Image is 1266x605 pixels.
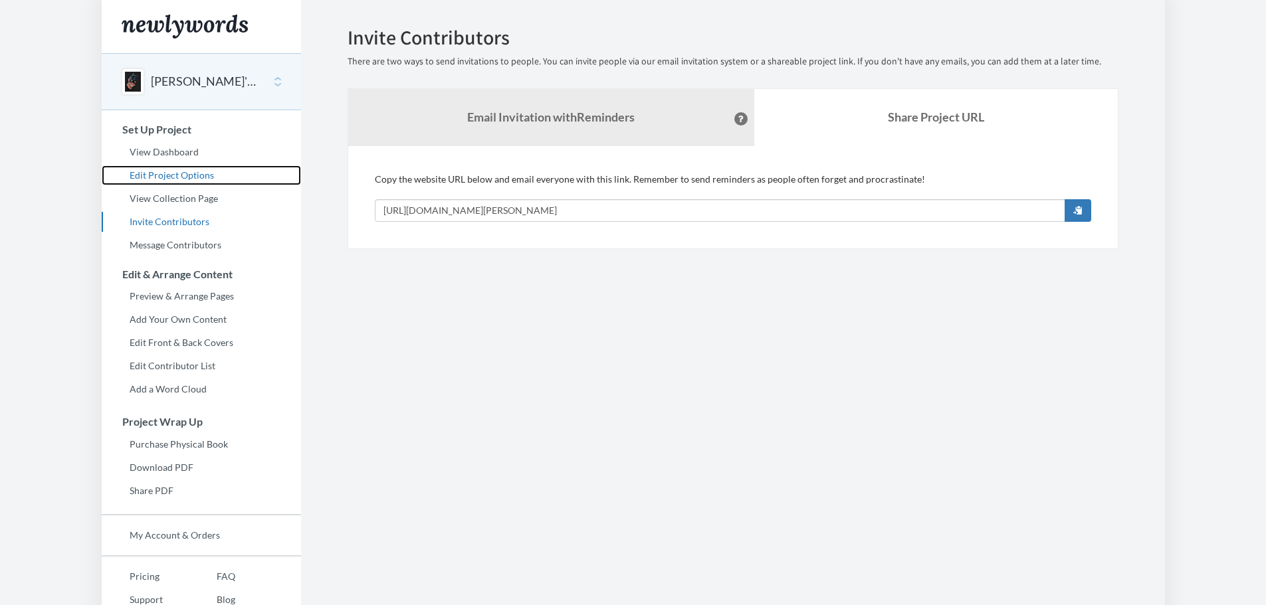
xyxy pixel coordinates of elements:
span: Support [27,9,74,21]
a: My Account & Orders [102,525,301,545]
h3: Project Wrap Up [102,416,301,428]
a: Add Your Own Content [102,309,301,329]
h2: Invite Contributors [348,27,1118,48]
a: Edit Front & Back Covers [102,333,301,353]
a: View Collection Page [102,189,301,209]
h3: Edit & Arrange Content [102,268,301,280]
img: Newlywords logo [122,15,248,39]
a: FAQ [189,566,235,586]
a: Purchase Physical Book [102,434,301,454]
b: Share Project URL [888,110,984,124]
a: View Dashboard [102,142,301,162]
a: Add a Word Cloud [102,379,301,399]
div: Copy the website URL below and email everyone with this link. Remember to send reminders as peopl... [375,173,1091,222]
a: Edit Project Options [102,165,301,185]
p: There are two ways to send invitations to people. You can invite people via our email invitation ... [348,55,1118,68]
a: Pricing [102,566,189,586]
button: [PERSON_NAME]'s Retirement [151,73,259,90]
h3: Set Up Project [102,124,301,135]
a: Download PDF [102,458,301,477]
a: Edit Contributor List [102,356,301,376]
strong: Email Invitation with Reminders [467,110,635,124]
a: Invite Contributors [102,212,301,232]
a: Share PDF [102,481,301,501]
a: Message Contributors [102,235,301,255]
a: Preview & Arrange Pages [102,286,301,306]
